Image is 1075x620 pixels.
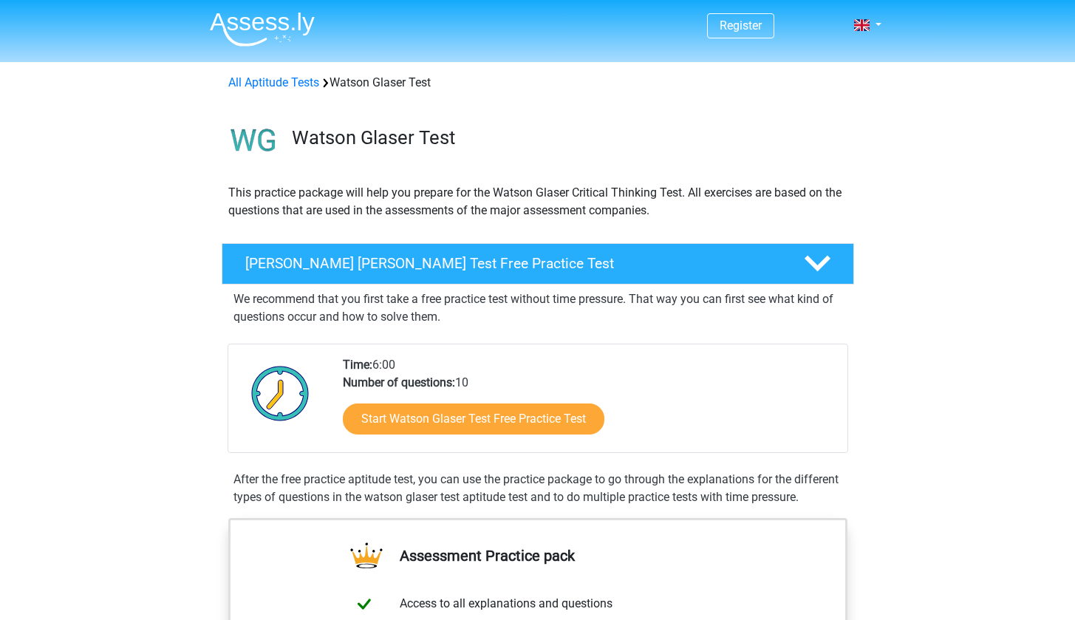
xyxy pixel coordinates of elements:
[228,75,319,89] a: All Aptitude Tests
[332,356,847,452] div: 6:00 10
[216,243,860,285] a: [PERSON_NAME] [PERSON_NAME] Test Free Practice Test
[228,471,848,506] div: After the free practice aptitude test, you can use the practice package to go through the explana...
[222,74,853,92] div: Watson Glaser Test
[720,18,762,33] a: Register
[243,356,318,430] img: Clock
[343,358,372,372] b: Time:
[245,255,780,272] h4: [PERSON_NAME] [PERSON_NAME] Test Free Practice Test
[343,375,455,389] b: Number of questions:
[228,184,847,219] p: This practice package will help you prepare for the Watson Glaser Critical Thinking Test. All exe...
[210,12,315,47] img: Assessly
[343,403,604,435] a: Start Watson Glaser Test Free Practice Test
[233,290,842,326] p: We recommend that you first take a free practice test without time pressure. That way you can fir...
[222,109,285,172] img: watson glaser test
[292,126,842,149] h3: Watson Glaser Test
